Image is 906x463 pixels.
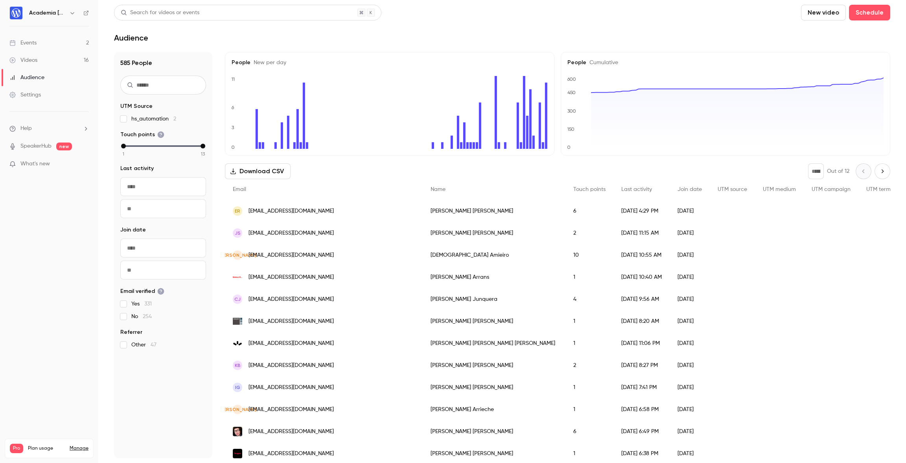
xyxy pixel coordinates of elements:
[9,74,44,81] div: Audience
[56,143,72,150] span: new
[670,200,710,222] div: [DATE]
[10,444,23,453] span: Pro
[114,33,148,43] h1: Audience
[670,354,710,376] div: [DATE]
[151,342,157,348] span: 47
[29,9,66,17] h6: Academia [DOMAIN_NAME]
[235,207,240,215] span: ER
[613,288,670,310] div: [DATE] 9:56 AM
[120,226,146,234] span: Join date
[144,301,152,307] span: 331
[120,131,164,139] span: Touch points
[131,313,152,320] span: No
[670,244,710,266] div: [DATE]
[567,144,571,150] text: 0
[9,124,89,133] li: help-dropdown-opener
[120,102,153,110] span: UTM Source
[219,252,256,259] span: [PERSON_NAME]
[670,266,710,288] div: [DATE]
[9,91,41,99] div: Settings
[565,332,613,354] div: 1
[233,339,242,348] img: arsnova.digital
[225,163,291,179] button: Download CSV
[234,296,241,303] span: CJ
[9,39,37,47] div: Events
[233,272,242,282] img: queralto.com
[670,288,710,310] div: [DATE]
[20,142,52,150] a: SpeakerHub
[586,60,618,65] span: Cumulative
[763,187,796,192] span: UTM medium
[565,222,613,244] div: 2
[565,200,613,222] div: 6
[249,450,334,458] span: [EMAIL_ADDRESS][DOMAIN_NAME]
[670,420,710,443] div: [DATE]
[431,187,446,192] span: Name
[567,108,576,114] text: 300
[423,266,565,288] div: [PERSON_NAME] Arrans
[20,124,32,133] span: Help
[249,428,334,436] span: [EMAIL_ADDRESS][DOMAIN_NAME]
[233,427,242,436] img: elsatapia.com
[232,59,548,67] h5: People
[565,288,613,310] div: 4
[613,354,670,376] div: [DATE] 8:27 PM
[250,60,286,65] span: New per day
[849,5,890,20] button: Schedule
[613,420,670,443] div: [DATE] 6:49 PM
[233,187,246,192] span: Email
[613,376,670,398] div: [DATE] 7:41 PM
[173,116,176,122] span: 2
[131,300,152,308] span: Yes
[613,398,670,420] div: [DATE] 6:58 PM
[219,406,256,413] span: [PERSON_NAME]
[567,90,576,95] text: 450
[565,398,613,420] div: 1
[423,332,565,354] div: [PERSON_NAME] [PERSON_NAME] [PERSON_NAME]
[249,361,334,370] span: [EMAIL_ADDRESS][DOMAIN_NAME]
[613,310,670,332] div: [DATE] 8:20 AM
[565,376,613,398] div: 1
[120,165,154,172] span: Last activity
[565,266,613,288] div: 1
[249,406,334,414] span: [EMAIL_ADDRESS][DOMAIN_NAME]
[120,328,142,336] span: Referrer
[573,187,606,192] span: Touch points
[423,310,565,332] div: [PERSON_NAME] [PERSON_NAME]
[613,332,670,354] div: [DATE] 11:06 PM
[423,244,565,266] div: [DEMOGRAPHIC_DATA] Amieiro
[801,5,846,20] button: New video
[249,295,334,304] span: [EMAIL_ADDRESS][DOMAIN_NAME]
[875,163,890,179] button: Next page
[201,150,205,157] span: 13
[613,244,670,266] div: [DATE] 10:55 AM
[233,317,242,326] img: sieper.es
[123,150,124,157] span: 1
[423,398,565,420] div: [PERSON_NAME] Arrieche
[678,187,702,192] span: Join date
[28,445,65,452] span: Plan usage
[718,187,747,192] span: UTM source
[565,244,613,266] div: 10
[670,222,710,244] div: [DATE]
[567,59,884,67] h5: People
[249,273,334,282] span: [EMAIL_ADDRESS][DOMAIN_NAME]
[233,449,242,458] img: tarragona.cl
[249,383,334,392] span: [EMAIL_ADDRESS][DOMAIN_NAME]
[131,115,176,123] span: hs_automation
[131,341,157,349] span: Other
[670,398,710,420] div: [DATE]
[231,105,234,110] text: 6
[20,160,50,168] span: What's new
[120,287,164,295] span: Email verified
[423,420,565,443] div: [PERSON_NAME] [PERSON_NAME]
[201,144,205,148] div: max
[670,310,710,332] div: [DATE]
[249,317,334,326] span: [EMAIL_ADDRESS][DOMAIN_NAME]
[565,420,613,443] div: 6
[121,9,199,17] div: Search for videos or events
[249,251,334,259] span: [EMAIL_ADDRESS][DOMAIN_NAME]
[423,376,565,398] div: [PERSON_NAME] [PERSON_NAME]
[670,332,710,354] div: [DATE]
[670,376,710,398] div: [DATE]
